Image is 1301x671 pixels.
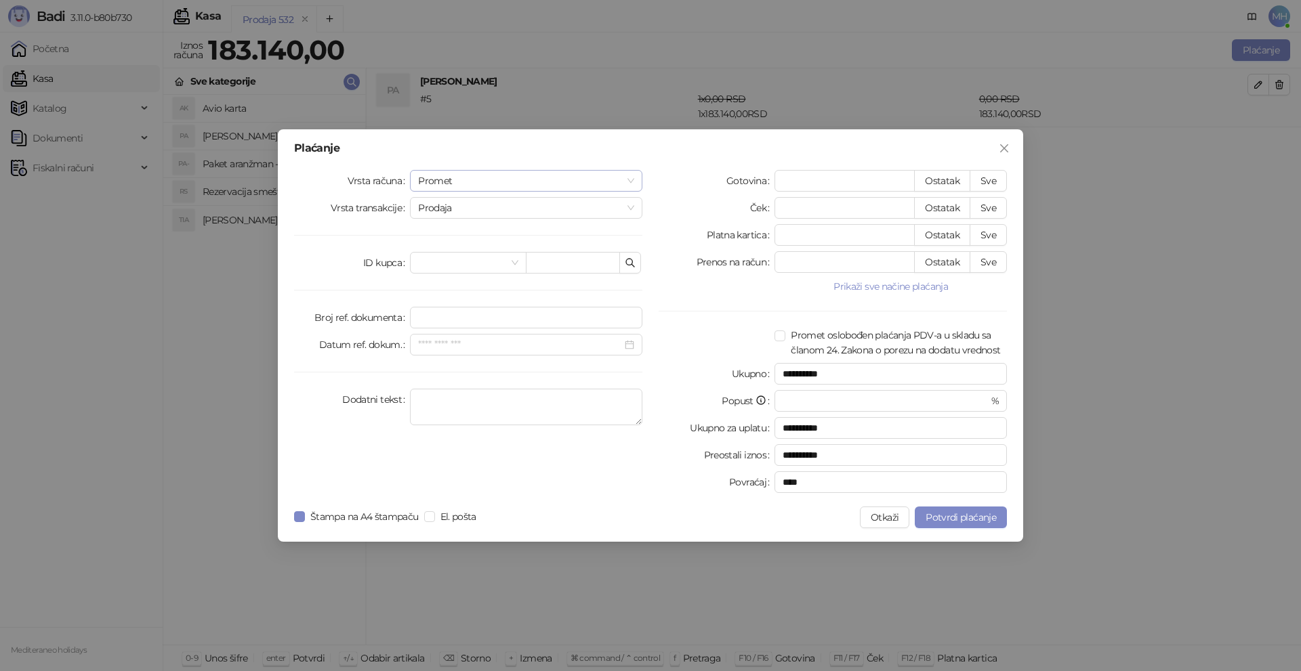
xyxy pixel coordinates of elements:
[993,143,1015,154] span: Zatvori
[914,170,970,192] button: Ostatak
[914,197,970,219] button: Ostatak
[785,328,1007,358] span: Promet oslobođen plaćanja PDV-a u skladu sa članom 24. Zakona o porezu na dodatu vrednost
[970,224,1007,246] button: Sve
[915,506,1007,528] button: Potvrdi plaćanje
[707,224,775,246] label: Platna kartica
[914,251,970,273] button: Ostatak
[331,197,411,219] label: Vrsta transakcije
[418,198,634,218] span: Prodaja
[860,506,909,528] button: Otkaži
[319,334,411,355] label: Datum ref. dokum.
[410,389,642,425] textarea: Dodatni tekst
[914,224,970,246] button: Ostatak
[690,417,775,439] label: Ukupno za uplatu
[926,511,996,523] span: Potvrdi plaćanje
[435,509,482,524] span: El. pošta
[970,197,1007,219] button: Sve
[732,363,775,385] label: Ukupno
[729,471,775,493] label: Povraćaj
[294,143,1007,154] div: Plaćanje
[418,337,622,352] input: Datum ref. dokum.
[783,391,988,411] input: Popust
[348,170,411,192] label: Vrsta računa
[410,307,642,328] input: Broj ref. dokumenta
[750,197,775,219] label: Ček
[305,509,424,524] span: Štampa na A4 štampaču
[970,170,1007,192] button: Sve
[970,251,1007,273] button: Sve
[704,444,775,466] label: Preostali iznos
[418,171,634,191] span: Promet
[999,143,1010,154] span: close
[342,389,410,410] label: Dodatni tekst
[775,278,1007,295] button: Prikaži sve načine plaćanja
[363,252,410,274] label: ID kupca
[726,170,775,192] label: Gotovina
[722,390,775,412] label: Popust
[697,251,775,273] label: Prenos na račun
[314,307,410,328] label: Broj ref. dokumenta
[993,137,1015,159] button: Close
